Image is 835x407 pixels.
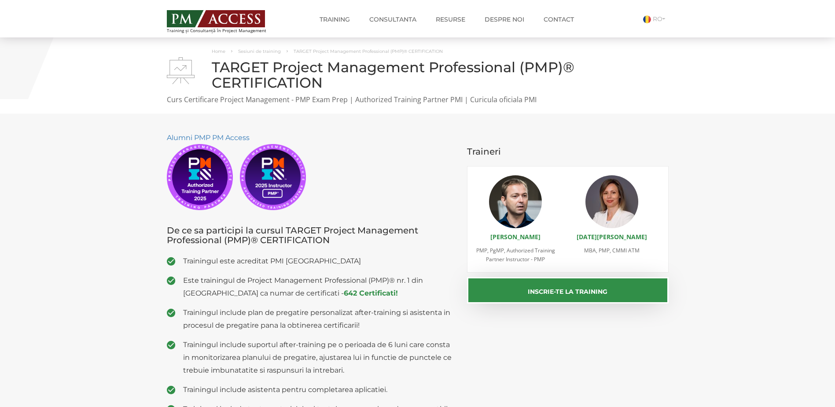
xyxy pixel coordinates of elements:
[476,247,555,263] span: PMP, PgMP, Authorized Training Partner Instructor - PMP
[212,48,225,54] a: Home
[643,15,651,23] img: Romana
[490,233,541,241] a: [PERSON_NAME]
[167,95,669,105] p: Curs Certificare Project Management - PMP Exam Prep | Authorized Training Partner PMI | Curicula ...
[467,277,669,303] button: Inscrie-te la training
[478,11,531,28] a: Despre noi
[167,133,250,142] a: Alumni PMP PM Access
[313,11,357,28] a: Training
[183,306,454,332] span: Trainingul include plan de pregatire personalizat after-training si asistenta in procesul de preg...
[643,15,669,23] a: RO
[294,48,443,54] span: TARGET Project Management Professional (PMP)® CERTIFICATION
[183,338,454,377] span: Trainingul include suportul after-training pe o perioada de 6 luni care consta in monitorizarea p...
[577,233,647,241] a: [DATE][PERSON_NAME]
[584,247,640,254] span: MBA, PMP, CMMI ATM
[344,289,398,297] a: 642 Certificati!
[183,274,454,300] span: Este trainingul de Project Management Professional (PMP)® nr. 1 din [GEOGRAPHIC_DATA] ca numar de...
[167,226,454,245] h3: De ce sa participi la cursul TARGET Project Management Professional (PMP)® CERTIFICATION
[167,59,669,90] h1: TARGET Project Management Professional (PMP)® CERTIFICATION
[167,10,265,27] img: PM ACCESS - Echipa traineri si consultanti certificati PMP: Narciss Popescu, Mihai Olaru, Monica ...
[537,11,581,28] a: Contact
[167,7,283,33] a: Training și Consultanță în Project Management
[167,28,283,33] span: Training și Consultanță în Project Management
[167,57,195,84] img: TARGET Project Management Professional (PMP)® CERTIFICATION
[467,147,669,156] h3: Traineri
[363,11,423,28] a: Consultanta
[429,11,472,28] a: Resurse
[183,383,454,396] span: Trainingul include asistenta pentru completarea aplicatiei.
[183,255,454,267] span: Trainingul este acreditat PMI [GEOGRAPHIC_DATA]
[238,48,281,54] a: Sesiuni de training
